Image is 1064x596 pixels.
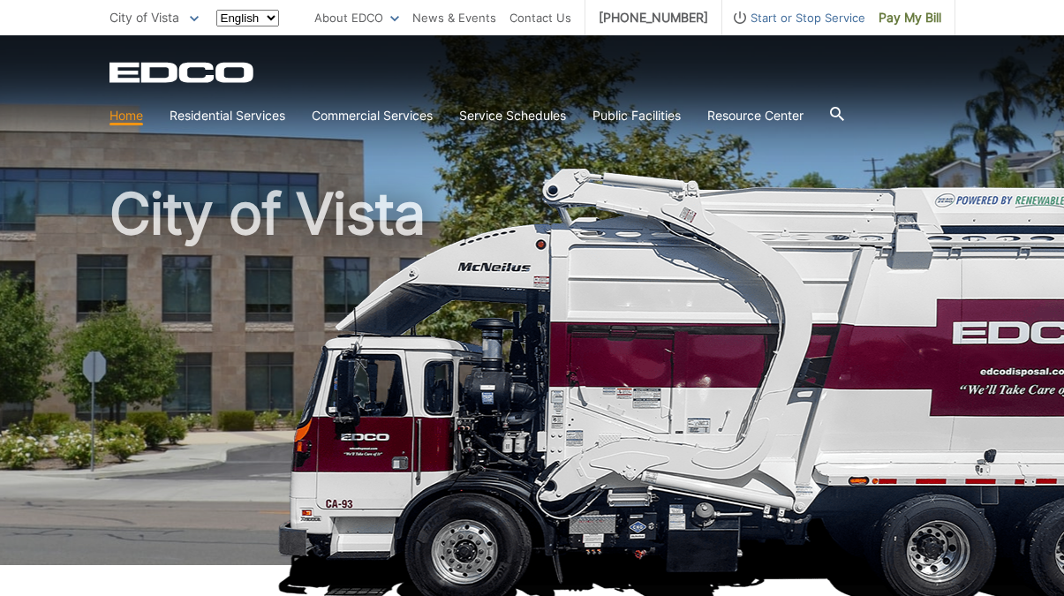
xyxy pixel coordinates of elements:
[109,185,955,573] h1: City of Vista
[312,106,433,125] a: Commercial Services
[509,8,571,27] a: Contact Us
[109,106,143,125] a: Home
[459,106,566,125] a: Service Schedules
[592,106,681,125] a: Public Facilities
[109,62,256,83] a: EDCD logo. Return to the homepage.
[412,8,496,27] a: News & Events
[109,10,179,25] span: City of Vista
[879,8,941,27] span: Pay My Bill
[314,8,399,27] a: About EDCO
[707,106,804,125] a: Resource Center
[216,10,279,26] select: Select a language
[170,106,285,125] a: Residential Services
